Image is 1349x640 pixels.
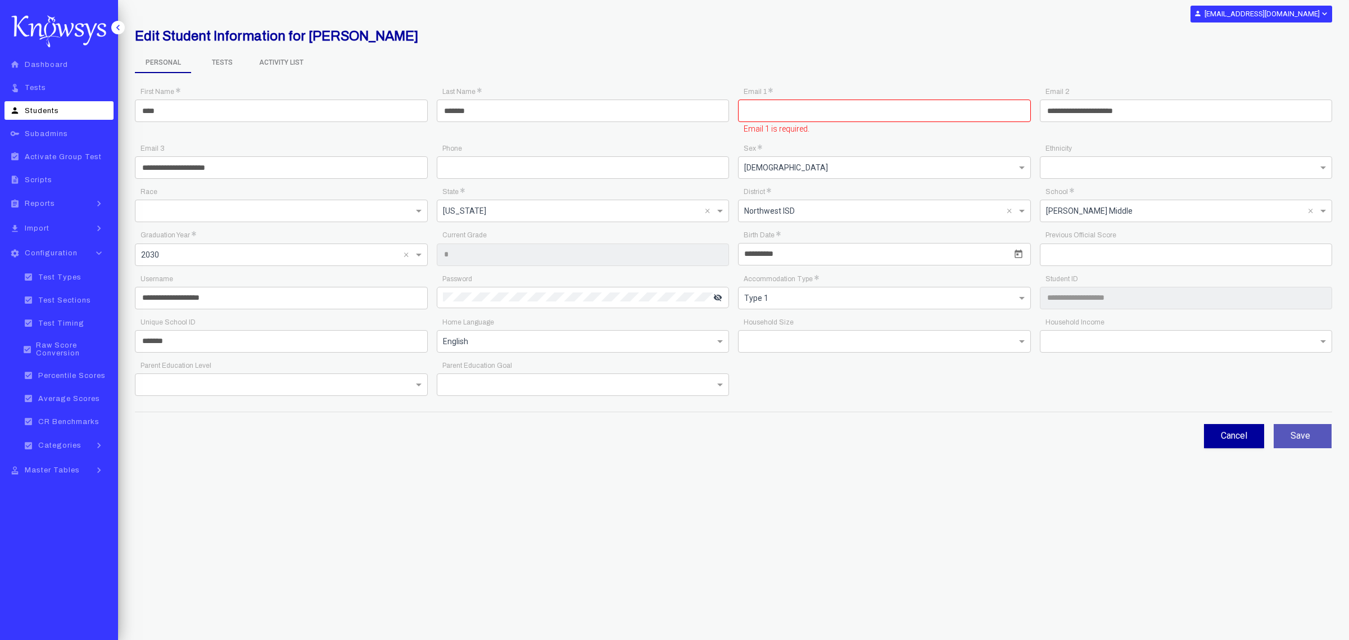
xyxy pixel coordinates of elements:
app-required-indication: Last Name [442,88,481,96]
app-required-indication: Email 3 [141,145,165,152]
app-required-indication: District [744,188,771,196]
span: Categories [38,441,82,449]
span: Import [25,224,49,232]
i: keyboard_arrow_right [90,440,107,451]
app-required-indication: Parent Education Level [141,362,211,369]
span: Clear all [705,204,714,218]
app-required-indication: First Name [141,88,180,96]
app-required-indication: Current Grade [442,231,487,239]
span: Personal [135,53,191,73]
span: Activate Group Test [25,153,102,161]
i: home [8,60,22,69]
app-required-indication: Household Size [744,318,794,326]
i: check_box [21,318,35,328]
i: check_box [21,417,35,426]
button: Cancel [1204,424,1264,448]
app-required-indication: Unique School ID [141,318,196,326]
i: touch_app [8,83,22,92]
span: Test Types [38,273,82,281]
app-required-indication: Accommodation Type [744,275,818,283]
app-required-indication: Email 2 [1045,88,1070,96]
app-required-indication: Previous Official Score [1045,231,1116,239]
app-required-indication: School [1045,188,1074,196]
app-required-indication: Sex [744,145,762,152]
span: Subadmins [25,130,68,138]
i: settings [8,249,22,258]
app-required-indication: Email 1 [744,88,772,96]
span: Clear all [404,248,413,262]
i: key [8,129,22,138]
span: Test Timing [38,319,84,327]
app-required-indication: Username [141,275,173,283]
i: check_box [21,295,35,305]
span: CR Benchmarks [38,418,99,426]
h2: Edit Student Information for [PERSON_NAME] [135,28,927,44]
i: approval [8,466,22,475]
input: Password [443,292,714,301]
span: Clear all [1007,204,1016,218]
i: person [1194,10,1202,17]
span: Reports [25,200,55,208]
app-required-indication: Student ID [1045,275,1078,283]
i: check_box [21,272,35,282]
span: Test Sections [38,296,91,304]
b: [EMAIL_ADDRESS][DOMAIN_NAME] [1205,10,1320,18]
app-required-indication: Household Income [1045,318,1104,326]
i: check_box [21,371,35,380]
span: Master Tables [25,466,80,474]
span: Scripts [25,176,52,184]
span: Average Scores [38,395,100,403]
span: Percentile Scores [38,372,106,380]
i: keyboard_arrow_left [112,22,124,33]
span: Tests [25,84,46,92]
app-required-indication: Birth Date [744,231,780,239]
app-required-indication: Ethnicity [1045,145,1072,152]
app-required-indication: Parent Education Goal [442,362,512,369]
i: check_box [21,345,33,354]
app-required-indication: Password [442,275,472,283]
span: Dashboard [25,61,68,69]
app-required-indication: Phone [442,145,462,152]
i: person [8,106,22,115]
app-required-indication: Graduation Year [141,231,196,239]
button: Open calendar [1012,247,1025,261]
span: Email 1 is required. [738,123,809,133]
i: check_box [21,394,35,403]
i: assignment [8,199,22,209]
i: file_download [8,224,22,233]
i: keyboard_arrow_right [90,198,107,209]
span: Students [25,107,59,115]
span: Raw Score Conversion [36,341,110,357]
i: assignment_turned_in [8,152,22,161]
span: Configuration [25,249,78,257]
app-required-indication: Race [141,188,157,196]
span: Clear all [1308,204,1318,218]
span: Activity List [253,53,309,72]
i: keyboard_arrow_right [90,465,107,476]
i: check_box [21,441,35,450]
app-required-indication: Home Language [442,318,494,326]
span: Tests [194,53,250,72]
i: description [8,175,22,184]
i: expand_more [1320,9,1328,19]
app-required-indication: State [442,188,464,196]
i: keyboard_arrow_down [90,247,107,259]
i: keyboard_arrow_right [90,223,107,234]
i: visibility_off [713,293,722,302]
